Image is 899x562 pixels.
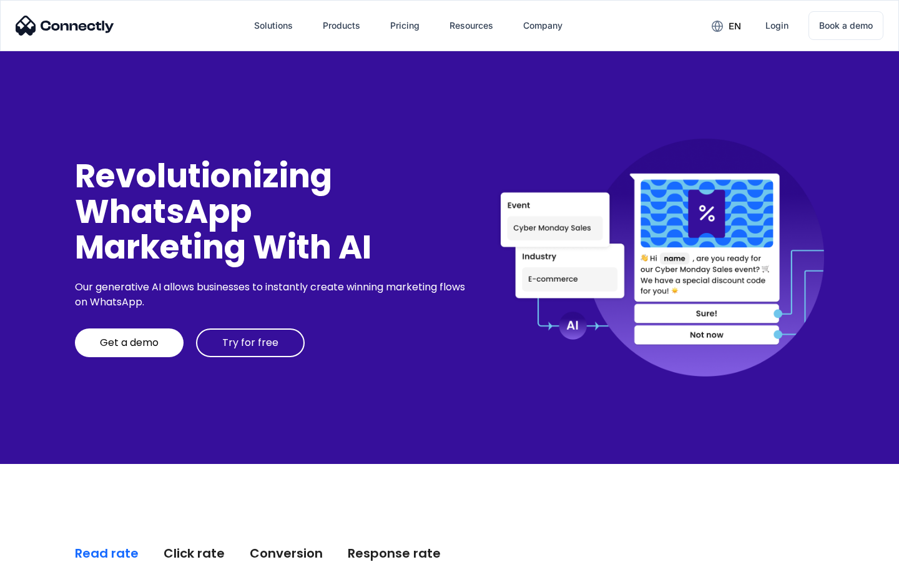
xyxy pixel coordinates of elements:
div: Try for free [222,337,278,349]
div: Solutions [254,17,293,34]
div: Login [765,17,788,34]
div: Get a demo [100,337,159,349]
a: Get a demo [75,328,184,357]
div: Click rate [164,545,225,562]
div: Conversion [250,545,323,562]
div: Read rate [75,545,139,562]
a: Book a demo [808,11,883,40]
div: Company [523,17,562,34]
a: Try for free [196,328,305,357]
div: Products [323,17,360,34]
div: Response rate [348,545,441,562]
div: Resources [449,17,493,34]
div: en [729,17,741,35]
img: Connectly Logo [16,16,114,36]
div: Our generative AI allows businesses to instantly create winning marketing flows on WhatsApp. [75,280,469,310]
div: Pricing [390,17,420,34]
a: Pricing [380,11,430,41]
div: Revolutionizing WhatsApp Marketing With AI [75,158,469,265]
a: Login [755,11,798,41]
